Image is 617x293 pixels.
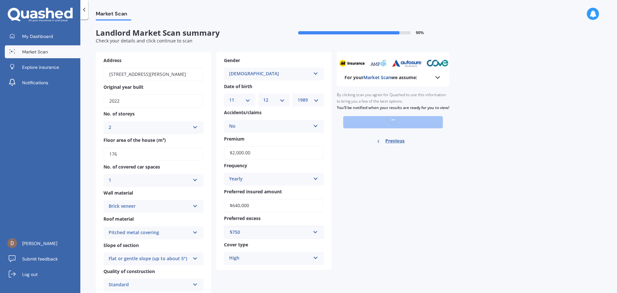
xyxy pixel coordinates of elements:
img: cove_sm.webp [393,60,416,67]
span: No. of covered car spaces [103,164,160,170]
a: Notifications [5,76,80,89]
span: Landlord Market Scan summary [96,28,273,38]
a: [PERSON_NAME] [5,237,80,250]
span: Preferred excess [224,215,261,222]
input: Enter floor area [103,147,203,161]
a: Log out [5,268,80,281]
span: Quality of construction [103,268,155,274]
span: My Dashboard [22,33,53,40]
img: autosure_sm.webp [359,60,389,67]
span: Date of birth [224,83,252,89]
div: No [229,123,310,130]
div: Flat or gentle slope (up to about 5°) [109,255,190,263]
a: Submit feedback [5,252,80,265]
span: Explore insurance [22,64,59,70]
b: For your we assume: [344,74,417,81]
div: $750 [230,229,310,236]
span: 90 % [416,31,424,35]
span: Wall material [103,190,133,196]
span: Premium [224,136,245,142]
div: High [229,254,310,262]
img: ACg8ocI-1e51s5mkqtWzd4MeMC84nTsqCRMN9DPAxHgpfPFN31OD_g=s96-c [7,238,17,248]
span: Roof material [103,216,134,222]
span: No. of storeys [103,111,135,117]
div: 2 [109,124,190,132]
div: [DEMOGRAPHIC_DATA] [229,70,310,78]
a: Explore insurance [5,61,80,74]
img: tower_sm.png [420,60,439,67]
span: Accidents/claims [224,110,262,116]
span: Address [103,57,121,63]
div: Pitched metal covering [109,229,190,237]
span: Check your details and click continue to scan [96,38,192,44]
span: Market Scan [96,11,131,19]
span: Preferred insured amount [224,188,282,195]
input: Enter premium [224,146,324,160]
span: Previous [385,136,405,146]
div: Standard [109,281,190,289]
span: Notifications [22,79,48,86]
span: Frequency [224,162,247,169]
span: Original year built [103,84,143,90]
span: Cover type [224,242,248,248]
div: By clicking scan you agree for Quashed to use this information to bring you a few of the best opt... [337,87,449,116]
div: Brick veneer [109,203,190,210]
span: Market Scan [363,74,391,80]
img: amp_sm.png [336,60,354,67]
span: Log out [22,271,38,278]
span: Gender [224,57,240,63]
a: My Dashboard [5,30,80,43]
span: Slope of section [103,242,139,248]
div: Yearly [229,175,310,183]
img: assurant_sm.webp [444,60,479,67]
b: You’ll be notified when your results are ready for you to view! [337,105,449,110]
span: Floor area of the house (m²) [103,137,166,143]
a: Market Scan [5,45,80,58]
span: [PERSON_NAME] [22,240,57,247]
span: Submit feedback [22,256,58,262]
div: 1 [109,177,190,184]
span: Market Scan [22,49,48,55]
